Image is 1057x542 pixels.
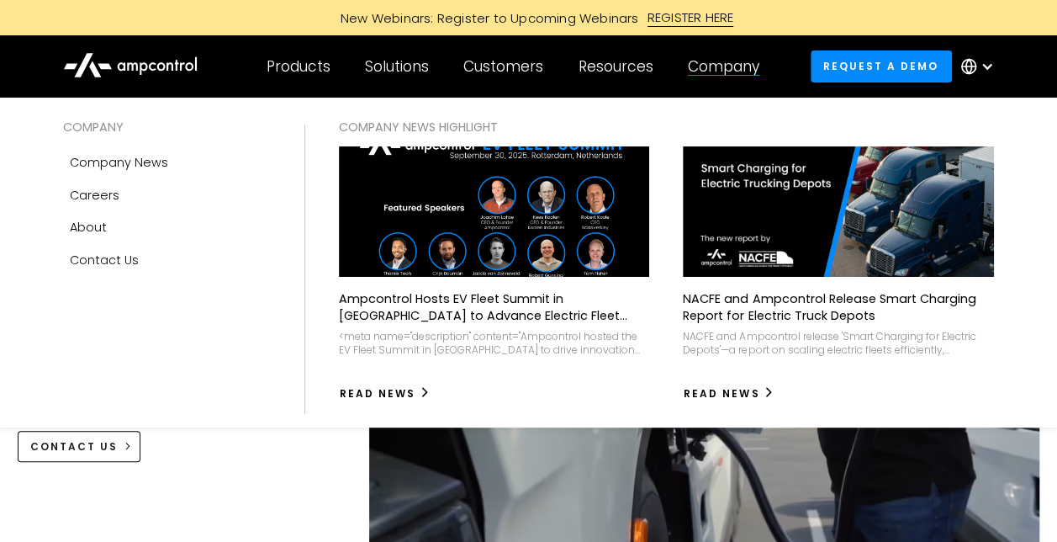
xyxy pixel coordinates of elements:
a: Request a demo [811,50,952,82]
div: Customers [463,57,543,76]
a: New Webinars: Register to Upcoming WebinarsREGISTER HERE [151,8,907,27]
div: <meta name="description" content="Ampcontrol hosted the EV Fleet Summit in [GEOGRAPHIC_DATA] to d... [339,330,649,356]
a: Careers [63,179,271,211]
div: Solutions [365,57,429,76]
a: Company news [63,146,271,178]
div: COMPANY NEWS Highlight [339,118,994,136]
p: NACFE and Ampcontrol Release Smart Charging Report for Electric Truck Depots [683,290,993,324]
a: Read News [683,380,774,407]
div: COMPANY [63,118,271,136]
a: CONTACT US [18,431,141,462]
a: Contact Us [63,244,271,276]
div: Company news [70,153,168,172]
div: Products [267,57,330,76]
div: About [70,218,107,236]
a: Read News [339,380,431,407]
div: Resources [578,57,653,76]
div: REGISTER HERE [647,8,734,27]
p: Ampcontrol Hosts EV Fleet Summit in [GEOGRAPHIC_DATA] to Advance Electric Fleet Management in [GE... [339,290,649,324]
div: NACFE and Ampcontrol release 'Smart Charging for Electric Depots'—a report on scaling electric fl... [683,330,993,356]
div: Careers [70,186,119,205]
div: Read News [684,386,759,401]
div: Company [688,57,759,76]
div: Contact Us [70,251,139,269]
div: CONTACT US [30,439,118,454]
div: Read News [340,386,415,401]
div: New Webinars: Register to Upcoming Webinars [324,9,647,27]
a: About [63,211,271,243]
